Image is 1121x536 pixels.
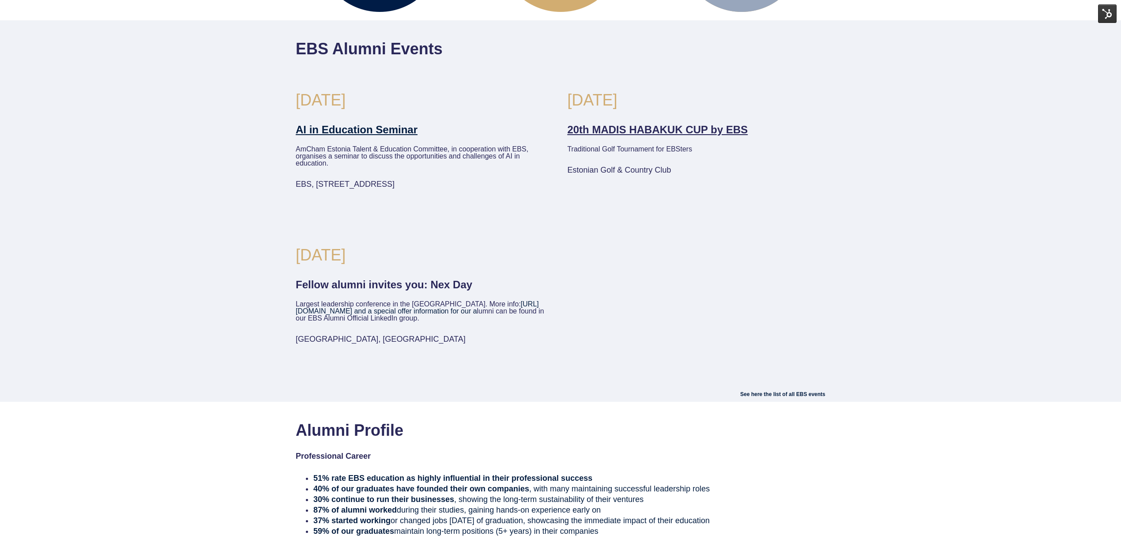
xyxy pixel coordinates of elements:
[313,516,710,525] span: or changed jobs [DATE] of graduation, showcasing the immediate impact of their education
[567,124,748,136] a: 20th MADIS HABAKUK CUP by EBS
[296,300,544,322] span: Largest leadership conference in the [GEOGRAPHIC_DATA]. More info: lumni can be found in our EBS ...
[567,91,617,109] span: [DATE]
[1098,4,1117,23] img: HubSpot Tools Menu Toggle
[313,527,598,536] span: maintain long-term positions (5+ years) in their companies
[296,279,472,291] span: Fellow alumni invites you: Nex Day
[313,474,592,483] strong: 51% rate EBS education as highly influential in their professional success
[296,332,554,347] h2: [GEOGRAPHIC_DATA], [GEOGRAPHIC_DATA]
[296,246,346,264] span: [DATE]
[313,484,529,493] strong: 40% of our graduates have founded their own companies
[296,421,825,440] h2: Alumni Profile
[296,177,554,192] h2: EBS, [STREET_ADDRESS]
[296,40,825,58] h2: EBS Alumni Events
[313,527,394,536] strong: 59% of our graduates
[313,506,601,514] span: during their studies, gaining hands-on experience early on
[567,163,825,177] h2: Estonian Golf & Country Club
[567,145,692,153] span: Traditional Golf Tournament for EBSters
[313,516,391,525] strong: 37% started working
[313,506,397,514] strong: 87% of alumni worked
[296,452,371,461] strong: Professional Career
[296,91,346,109] span: [DATE]
[313,495,454,504] strong: 30% continue to run their businesses
[296,145,528,167] span: AmCham Estonia Talent & Education Committee, in cooperation with EBS, organises a seminar to disc...
[740,391,825,397] a: See here the list of all EBS events
[313,495,643,504] span: , showing the long-term sustainability of their ventures
[313,484,710,493] span: , with many maintaining successful leadership roles
[296,124,418,136] a: AI in Education Seminar
[296,300,539,315] a: [URL][DOMAIN_NAME] and a special offer information for our a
